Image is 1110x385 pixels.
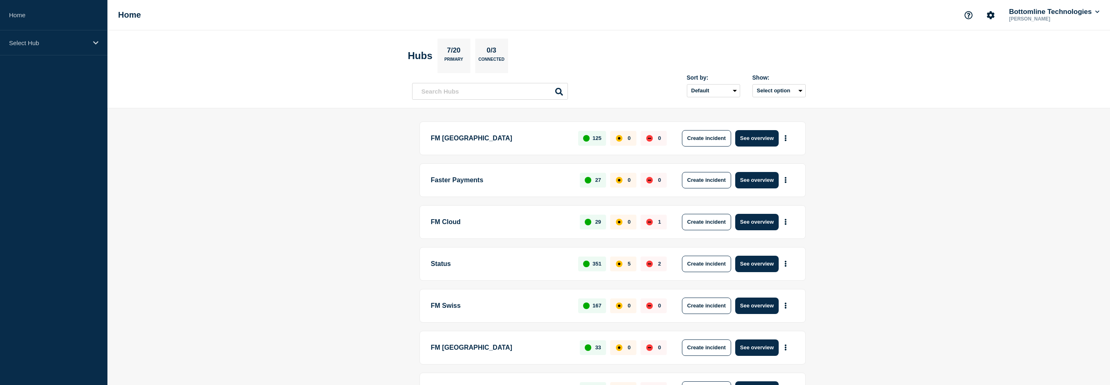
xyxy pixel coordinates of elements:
p: Connected [479,57,504,66]
button: Create incident [682,256,731,272]
div: affected [616,302,622,309]
button: More actions [780,256,791,271]
p: 0 [628,344,631,351]
button: More actions [780,340,791,355]
div: up [585,177,591,183]
button: See overview [735,339,779,356]
p: 0 [658,135,661,141]
button: More actions [780,298,791,313]
select: Sort by [687,84,740,97]
div: down [646,261,653,267]
p: 167 [593,302,602,309]
div: affected [616,177,622,183]
button: Create incident [682,130,731,147]
div: up [583,135,590,142]
div: Sort by: [687,74,740,81]
div: affected [616,261,622,267]
div: down [646,344,653,351]
p: 0 [658,344,661,351]
p: [PERSON_NAME] [1007,16,1093,22]
div: up [583,302,590,309]
button: More actions [780,214,791,229]
p: 7/20 [444,46,463,57]
div: down [646,302,653,309]
p: FM Cloud [431,214,571,230]
button: More actions [780,131,791,146]
p: 5 [628,261,631,267]
input: Search Hubs [412,83,568,100]
p: 0/3 [483,46,499,57]
div: affected [616,135,622,142]
div: affected [616,219,622,225]
button: More actions [780,172,791,188]
button: Create incident [682,298,731,314]
div: down [646,135,653,142]
button: Account settings [982,7,999,24]
p: 125 [593,135,602,141]
p: 0 [628,135,631,141]
p: 0 [658,177,661,183]
div: up [585,219,591,225]
p: Select Hub [9,39,88,46]
p: 351 [593,261,602,267]
p: 33 [595,344,601,351]
button: Create incident [682,339,731,356]
p: 0 [628,302,631,309]
p: 1 [658,219,661,225]
button: Create incident [682,172,731,188]
button: Select option [752,84,806,97]
button: See overview [735,298,779,314]
p: Primary [444,57,463,66]
p: 0 [628,219,631,225]
h1: Home [118,10,141,20]
h2: Hubs [408,50,433,62]
div: down [646,177,653,183]
p: 0 [628,177,631,183]
button: Create incident [682,214,731,230]
button: See overview [735,214,779,230]
div: down [646,219,653,225]
div: up [583,261,590,267]
button: See overview [735,130,779,147]
div: Show: [752,74,806,81]
p: 0 [658,302,661,309]
button: See overview [735,256,779,272]
p: 29 [595,219,601,225]
div: affected [616,344,622,351]
div: up [585,344,591,351]
button: Support [960,7,977,24]
p: FM [GEOGRAPHIC_DATA] [431,130,569,147]
p: FM Swiss [431,298,569,314]
p: 2 [658,261,661,267]
p: Status [431,256,569,272]
p: Faster Payments [431,172,571,188]
p: FM [GEOGRAPHIC_DATA] [431,339,571,356]
p: 27 [595,177,601,183]
button: Bottomline Technologies [1007,8,1101,16]
button: See overview [735,172,779,188]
